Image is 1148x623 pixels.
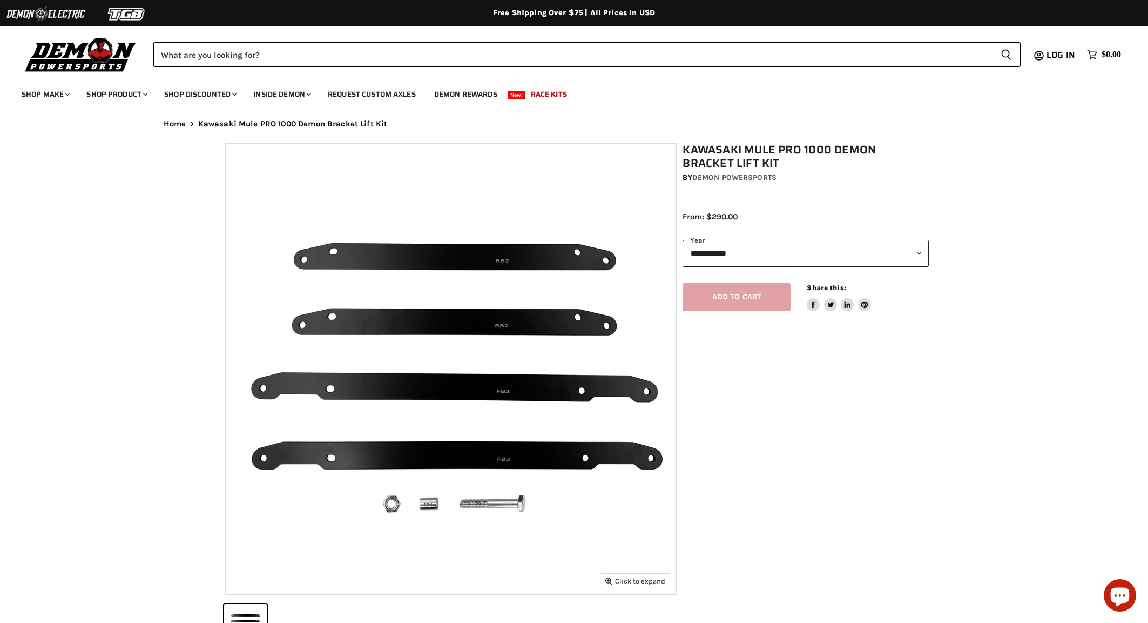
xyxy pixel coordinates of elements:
[992,42,1021,67] button: Search
[683,240,929,266] select: year
[5,4,86,24] img: Demon Electric Logo 2
[1100,579,1139,614] inbox-online-store-chat: Shopify online store chat
[683,172,929,184] div: by
[86,4,167,24] img: TGB Logo 2
[807,284,846,292] span: Share this:
[320,83,424,105] a: Request Custom Axles
[1102,50,1121,60] span: $0.00
[683,212,738,222] span: From: $290.00
[22,35,140,73] img: Demon Powersports
[807,283,871,312] aside: Share this:
[78,83,154,105] a: Shop Product
[156,83,243,105] a: Shop Discounted
[226,144,676,594] img: IMAGE
[142,8,1006,18] div: Free Shipping Over $75 | All Prices In USD
[683,143,929,170] h1: Kawasaki Mule PRO 1000 Demon Bracket Lift Kit
[153,42,992,67] input: Search
[1082,47,1126,63] a: $0.00
[1042,50,1082,60] a: Log in
[142,119,1006,129] nav: Breadcrumbs
[600,574,671,588] button: Click to expand
[692,173,776,182] a: Demon Powersports
[245,83,318,105] a: Inside Demon
[508,91,526,99] span: New!
[198,119,388,129] span: Kawasaki Mule PRO 1000 Demon Bracket Lift Kit
[426,83,505,105] a: Demon Rewards
[1046,48,1075,62] span: Log in
[13,79,1118,105] ul: Main menu
[605,577,665,585] span: Click to expand
[164,119,186,129] a: Home
[13,83,76,105] a: Shop Make
[523,83,575,105] a: Race Kits
[153,42,1021,67] form: Product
